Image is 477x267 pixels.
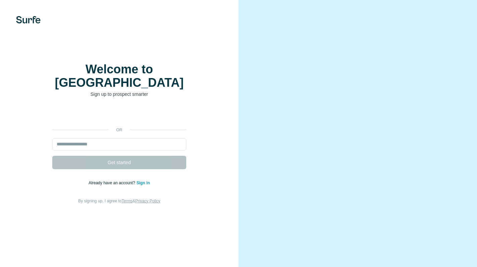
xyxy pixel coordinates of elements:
[52,91,186,97] p: Sign up to prospect smarter
[52,63,186,89] h1: Welcome to [GEOGRAPHIC_DATA]
[136,181,150,185] a: Sign in
[135,199,160,203] a: Privacy Policy
[89,181,137,185] span: Already have an account?
[16,16,41,23] img: Surfe's logo
[78,199,160,203] span: By signing up, I agree to &
[109,127,130,133] p: or
[49,108,190,122] iframe: Sign in with Google Button
[122,199,133,203] a: Terms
